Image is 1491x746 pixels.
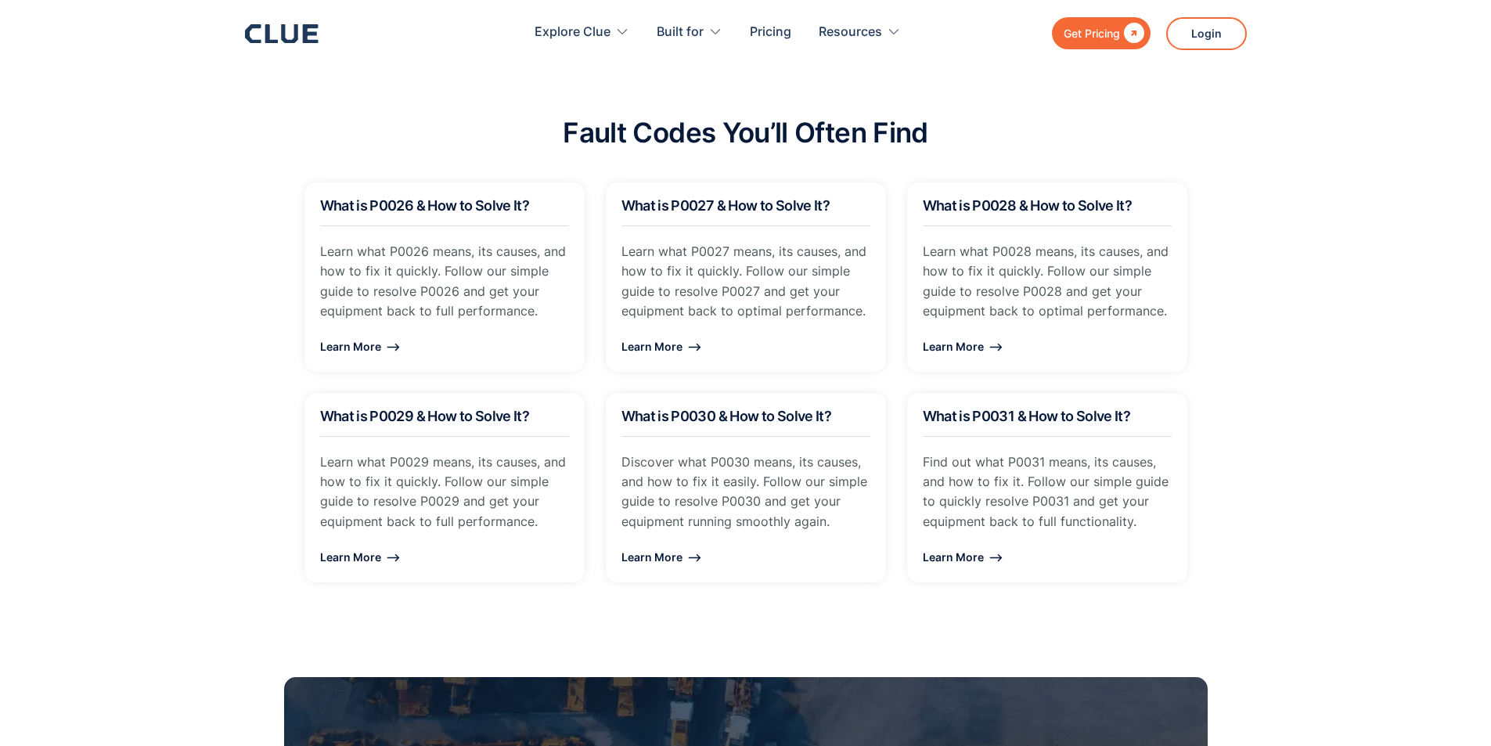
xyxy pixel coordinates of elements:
div: Resources [819,8,882,57]
div: Explore Clue [535,8,610,57]
div: Learn More ⟶ [923,337,1172,356]
p: Learn what P0027 means, its causes, and how to fix it quickly. Follow our simple guide to resolve... [621,242,870,321]
h2: What is P0029 & How to Solve It? [320,409,569,424]
a: Login [1166,17,1247,50]
a: What is P0030 & How to Solve It?Discover what P0030 means, its causes, and how to fix it easily. ... [605,392,887,583]
h2: What is P0026 & How to Solve It? [320,198,569,214]
h2: Fault Codes You’ll Often Find [563,117,927,148]
div: Learn More ⟶ [621,547,870,567]
div: Learn More ⟶ [320,547,569,567]
div: Built for [657,8,704,57]
div: Learn More ⟶ [621,337,870,356]
p: Discover what P0030 means, its causes, and how to fix it easily. Follow our simple guide to resol... [621,452,870,532]
a: What is P0027 & How to Solve It?Learn what P0027 means, its causes, and how to fix it quickly. Fo... [605,182,887,373]
div: Resources [819,8,901,57]
a: What is P0026 & How to Solve It?Learn what P0026 means, its causes, and how to fix it quickly. Fo... [304,182,585,373]
h2: What is P0027 & How to Solve It? [621,198,870,214]
a: What is P0029 & How to Solve It?Learn what P0029 means, its causes, and how to fix it quickly. Fo... [304,392,585,583]
p: Find out what P0031 means, its causes, and how to fix it. Follow our simple guide to quickly reso... [923,452,1172,532]
div:  [1120,23,1144,43]
p: Learn what P0028 means, its causes, and how to fix it quickly. Follow our simple guide to resolve... [923,242,1172,321]
div: Built for [657,8,722,57]
a: Get Pricing [1052,17,1151,49]
h2: What is P0028 & How to Solve It? [923,198,1172,214]
p: Learn what P0029 means, its causes, and how to fix it quickly. Follow our simple guide to resolve... [320,452,569,532]
p: Learn what P0026 means, its causes, and how to fix it quickly. Follow our simple guide to resolve... [320,242,569,321]
a: Pricing [750,8,791,57]
div: Get Pricing [1064,23,1120,43]
div: Learn More ⟶ [923,547,1172,567]
h2: What is P0030 & How to Solve It? [621,409,870,424]
a: What is P0028 & How to Solve It?Learn what P0028 means, its causes, and how to fix it quickly. Fo... [906,182,1188,373]
a: What is P0031 & How to Solve It?Find out what P0031 means, its causes, and how to fix it. Follow ... [906,392,1188,583]
h2: What is P0031 & How to Solve It? [923,409,1172,424]
div: Learn More ⟶ [320,337,569,356]
div: Explore Clue [535,8,629,57]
